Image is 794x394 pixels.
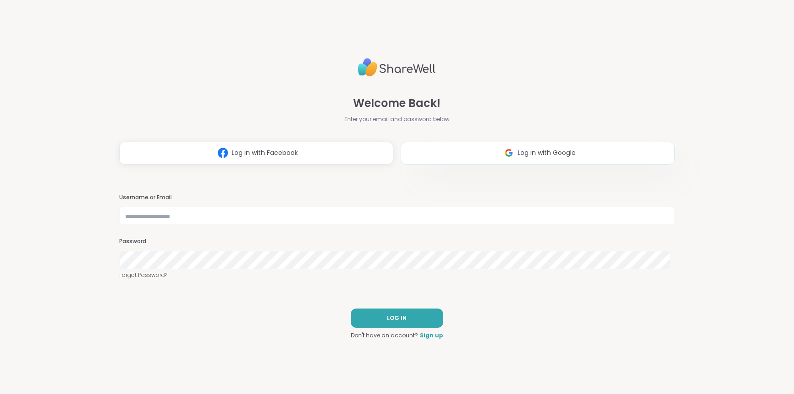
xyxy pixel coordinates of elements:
[344,115,450,123] span: Enter your email and password below
[354,95,441,112] span: Welcome Back!
[119,194,675,202] h3: Username or Email
[119,271,675,279] a: Forgot Password?
[232,148,298,158] span: Log in with Facebook
[518,148,576,158] span: Log in with Google
[500,144,518,161] img: ShareWell Logomark
[387,314,407,322] span: LOG IN
[214,144,232,161] img: ShareWell Logomark
[401,142,675,165] button: Log in with Google
[351,331,418,340] span: Don't have an account?
[351,309,443,328] button: LOG IN
[358,54,436,80] img: ShareWell Logo
[119,142,393,165] button: Log in with Facebook
[119,238,675,245] h3: Password
[420,331,443,340] a: Sign up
